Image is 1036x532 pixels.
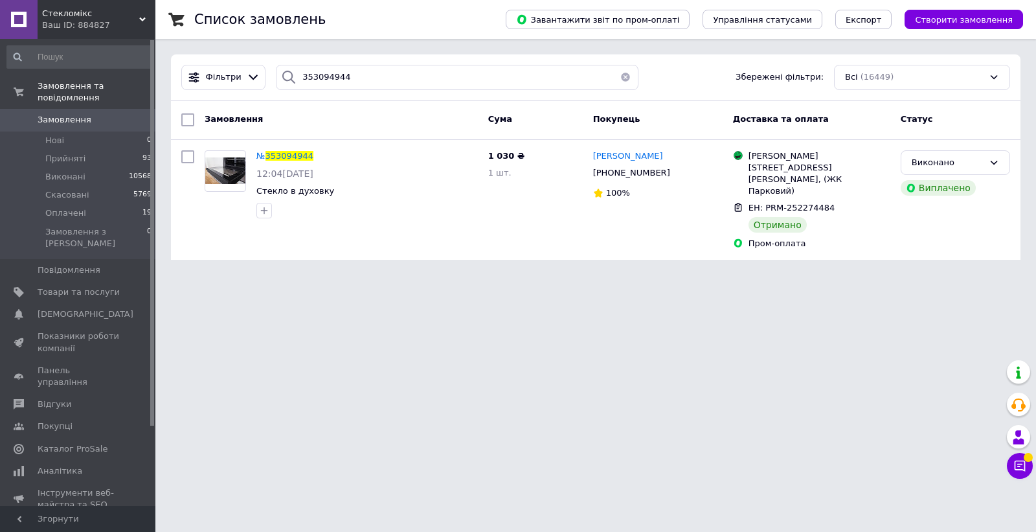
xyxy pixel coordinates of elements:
span: [PERSON_NAME] [593,151,663,161]
button: Управління статусами [703,10,822,29]
div: Отримано [749,217,807,233]
div: Пром-оплата [749,238,890,249]
span: Панель управління [38,365,120,388]
span: ЕН: PRM-252274484 [749,203,835,213]
input: Пошук [6,45,153,69]
span: Cума [488,114,512,124]
span: Покупець [593,114,640,124]
div: Виконано [912,156,984,170]
a: №353094944 [256,151,313,161]
span: Експорт [846,15,882,25]
span: Замовлення [205,114,263,124]
span: [PHONE_NUMBER] [593,168,670,178]
span: Стекломікс [42,8,139,19]
span: Фільтри [206,71,242,84]
span: (16449) [861,72,894,82]
span: Замовлення [38,114,91,126]
span: 1 030 ₴ [488,151,524,161]
span: 12:04[DATE] [256,168,313,179]
span: Аналітика [38,465,82,477]
span: [DEMOGRAPHIC_DATA] [38,308,133,320]
span: 100% [606,188,630,198]
span: Скасовані [45,189,89,201]
span: 1 шт. [488,168,512,178]
button: Очистить [613,65,638,90]
span: Повідомлення [38,264,100,276]
span: Каталог ProSale [38,443,107,455]
a: [PERSON_NAME] [593,150,663,163]
span: Замовлення з [PERSON_NAME] [45,226,147,249]
span: Виконані [45,171,85,183]
input: Пошук за номером замовлення, ПІБ покупця, номером телефону, Email, номером накладної [276,65,638,90]
span: Показники роботи компанії [38,330,120,354]
a: Фото товару [205,150,246,192]
span: 353094944 [265,151,313,161]
span: Замовлення та повідомлення [38,80,155,104]
span: Збережені фільтри: [736,71,824,84]
span: Покупці [38,421,73,432]
a: Створити замовлення [892,14,1023,24]
div: [PERSON_NAME] [749,150,890,162]
span: Створити замовлення [915,15,1013,25]
span: 10568 [129,171,152,183]
span: Оплачені [45,207,86,219]
span: 93 [142,153,152,165]
button: Експорт [835,10,892,29]
span: 0 [147,226,152,249]
button: Завантажити звіт по пром-оплаті [506,10,690,29]
span: Доставка та оплата [733,114,829,124]
span: Інструменти веб-майстра та SEO [38,487,120,511]
span: Завантажити звіт по пром-оплаті [516,14,679,25]
button: Створити замовлення [905,10,1023,29]
div: Ваш ID: 884827 [42,19,155,31]
span: 5769 [133,189,152,201]
a: Стекло в духовку [256,186,334,196]
button: Чат з покупцем [1007,453,1033,479]
img: Фото товару [205,157,245,184]
span: Статус [901,114,933,124]
span: 0 [147,135,152,146]
span: Всі [845,71,858,84]
div: [STREET_ADDRESS][PERSON_NAME], (ЖК Парковий) [749,162,890,198]
span: Відгуки [38,399,71,410]
span: Товари та послуги [38,286,120,298]
span: Прийняті [45,153,85,165]
h1: Список замовлень [194,12,326,27]
div: Виплачено [901,180,976,196]
span: 19 [142,207,152,219]
span: Управління статусами [713,15,812,25]
span: № [256,151,265,161]
span: Нові [45,135,64,146]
